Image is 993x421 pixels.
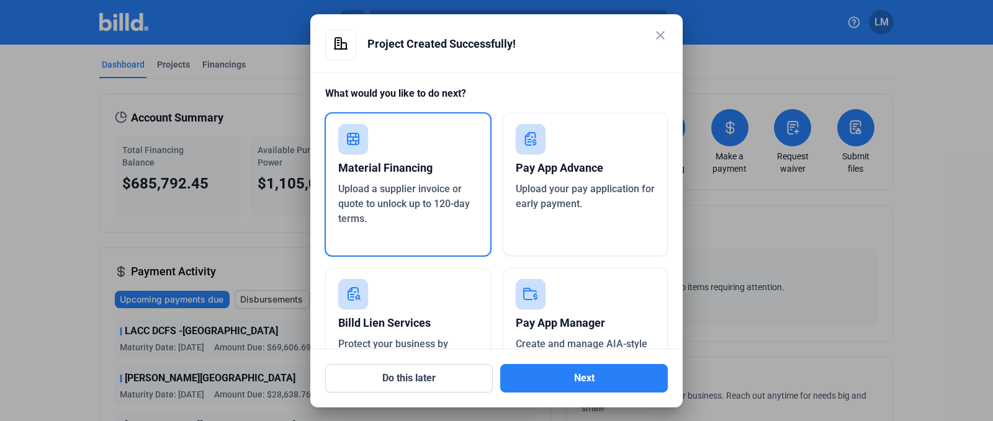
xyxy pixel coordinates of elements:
div: Pay App Advance [516,154,655,182]
span: Upload your pay application for early payment. [516,183,655,210]
span: Protect your business by managing your lien rights on your project. [338,338,465,379]
div: Project Created Successfully! [367,29,668,59]
span: Upload a supplier invoice or quote to unlock up to 120-day terms. [338,183,470,224]
mat-icon: close [653,28,668,43]
button: Do this later [325,364,493,392]
div: Material Financing [338,154,478,182]
div: Billd Lien Services [338,309,478,337]
button: Next [500,364,668,392]
span: Create and manage AIA-style pay apps and billing faster and more accurately. [516,338,653,379]
div: Pay App Manager [516,309,655,337]
div: What would you like to do next? [325,86,668,113]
